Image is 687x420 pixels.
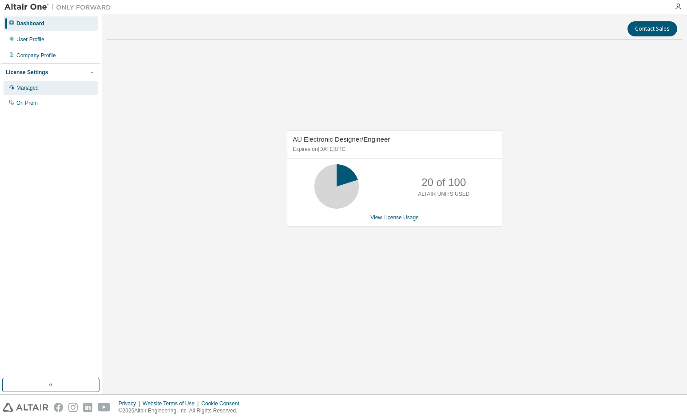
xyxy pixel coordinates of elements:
div: User Profile [16,36,44,43]
img: facebook.svg [54,403,63,412]
a: View License Usage [370,214,419,221]
p: ALTAIR UNITS USED [418,190,469,198]
img: altair_logo.svg [3,403,48,412]
div: Cookie Consent [201,400,244,407]
div: License Settings [6,69,48,76]
div: Managed [16,84,39,91]
p: Expires on [DATE] UTC [293,146,494,153]
p: © 2025 Altair Engineering, Inc. All Rights Reserved. [119,407,245,415]
div: Dashboard [16,20,44,27]
div: On Prem [16,99,38,107]
button: Contact Sales [627,21,677,36]
div: Privacy [119,400,143,407]
img: youtube.svg [98,403,111,412]
span: AU Electronic Designer/Engineer [293,135,390,143]
div: Website Terms of Use [143,400,201,407]
div: Company Profile [16,52,56,59]
img: Altair One [4,3,115,12]
p: 20 of 100 [421,175,466,190]
img: instagram.svg [68,403,78,412]
img: linkedin.svg [83,403,92,412]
